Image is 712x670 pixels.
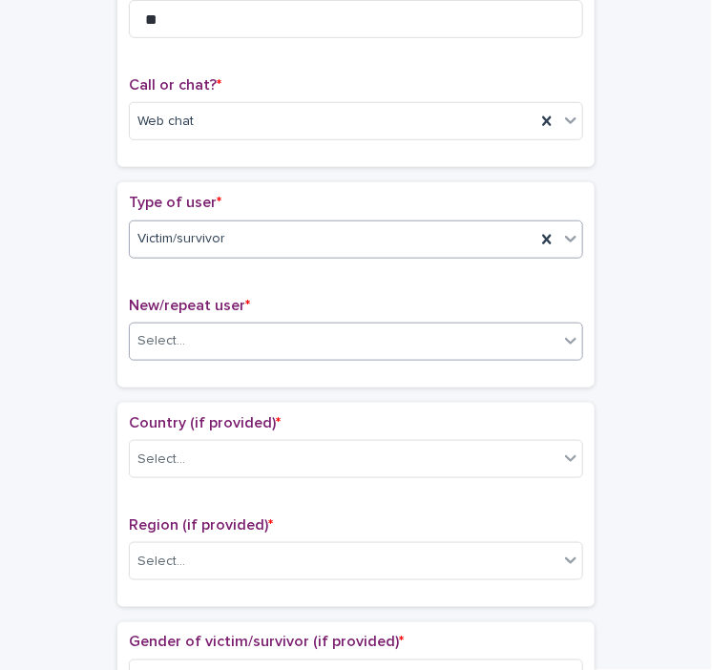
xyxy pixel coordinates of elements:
[129,195,221,210] span: Type of user
[129,77,221,93] span: Call or chat?
[129,415,281,430] span: Country (if provided)
[129,635,404,650] span: Gender of victim/survivor (if provided)
[137,229,225,249] span: Victim/survivor
[129,517,273,533] span: Region (if provided)
[137,552,185,572] div: Select...
[137,331,185,351] div: Select...
[137,450,185,470] div: Select...
[137,112,194,132] span: Web chat
[129,298,250,313] span: New/repeat user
